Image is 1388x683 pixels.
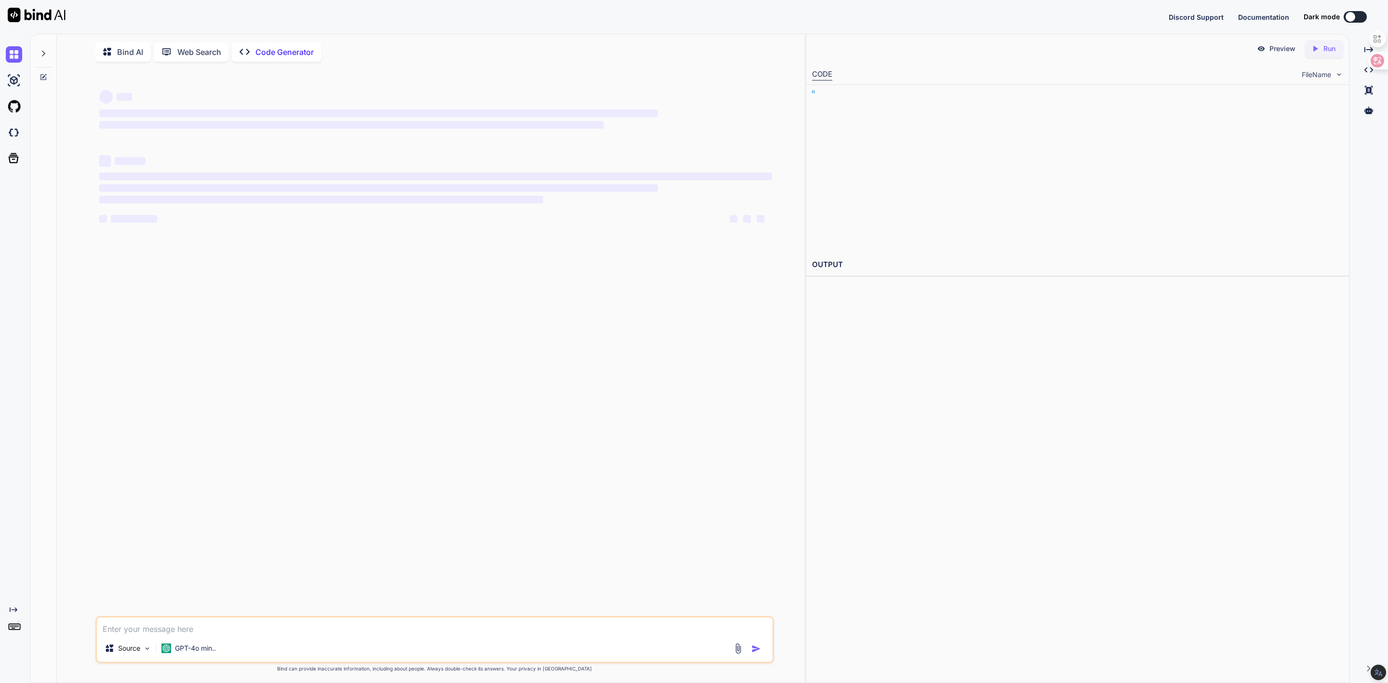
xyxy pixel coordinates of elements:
[175,643,216,653] p: GPT-4o min..
[1335,70,1343,79] img: chevron down
[733,643,744,654] img: attachment
[1302,70,1331,80] span: FileName
[143,644,151,653] img: Pick Models
[6,72,22,89] img: ai-studio
[118,643,140,653] p: Source
[117,93,132,101] span: ‌
[6,124,22,141] img: darkCloudIdeIcon
[99,121,604,129] span: ‌
[1169,13,1224,21] span: Discord Support
[99,155,111,167] span: ‌
[99,184,658,192] span: ‌
[812,69,832,80] div: CODE
[161,643,171,653] img: GPT-4o mini
[177,46,221,58] p: Web Search
[111,215,157,223] span: ‌
[117,46,143,58] p: Bind AI
[99,196,543,203] span: ‌
[99,109,658,117] span: ‌
[115,157,146,165] span: ‌
[99,173,772,180] span: ‌
[8,8,66,22] img: Bind AI
[757,215,764,223] span: ‌
[1323,44,1335,54] p: Run
[6,46,22,63] img: chat
[1304,12,1340,22] span: Dark mode
[751,644,761,654] img: icon
[99,215,107,223] span: ‌
[99,90,113,104] span: ‌
[1257,44,1266,53] img: preview
[1269,44,1295,54] p: Preview
[1169,12,1224,22] button: Discord Support
[6,98,22,115] img: githubLight
[730,215,737,223] span: ‌
[255,46,314,58] p: Code Generator
[743,215,751,223] span: ‌
[1238,12,1289,22] button: Documentation
[806,254,1348,276] h2: OUTPUT
[1238,13,1289,21] span: Documentation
